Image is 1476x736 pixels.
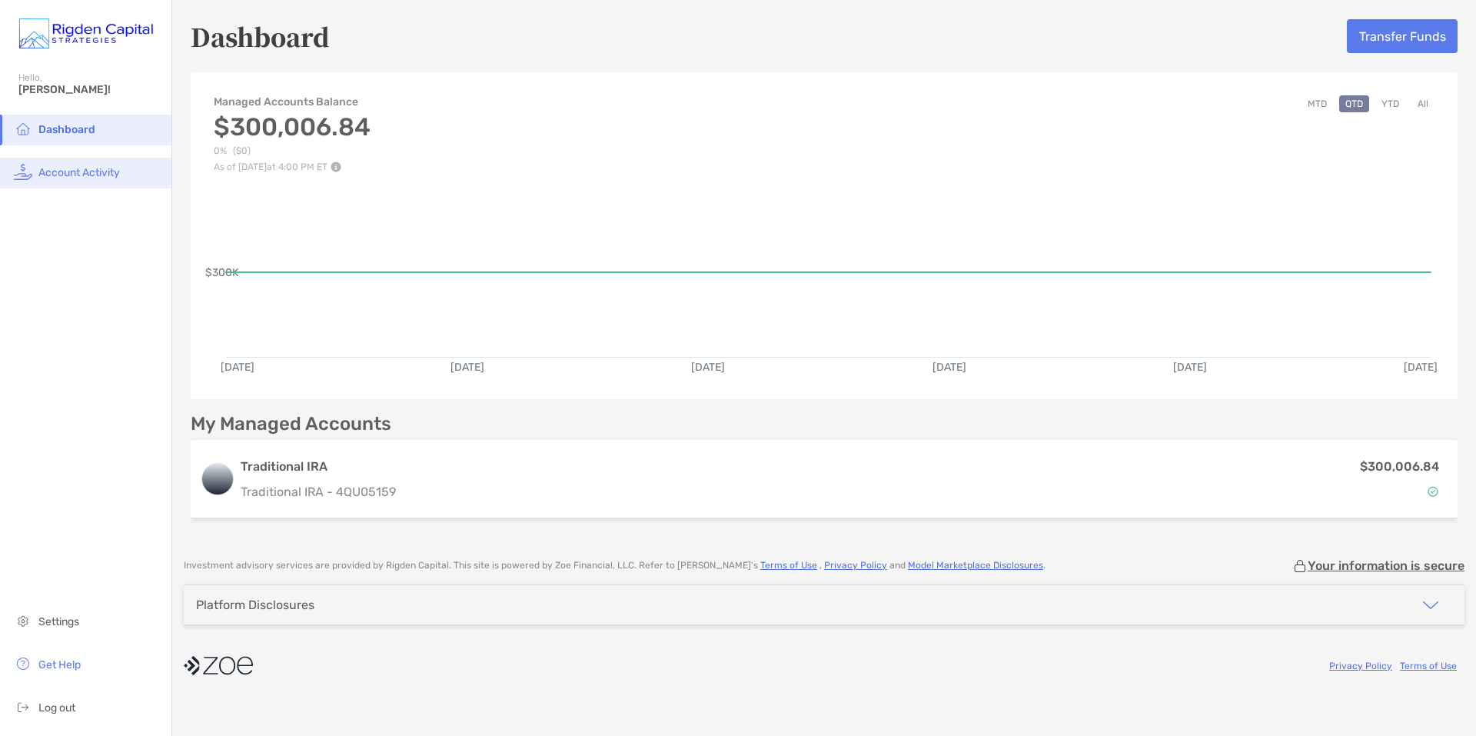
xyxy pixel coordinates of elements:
[214,112,371,142] h3: $300,006.84
[760,560,817,571] a: Terms of Use
[205,266,239,279] text: $300K
[691,361,725,374] text: [DATE]
[824,560,887,571] a: Privacy Policy
[214,145,227,157] span: 0%
[38,123,95,136] span: Dashboard
[14,119,32,138] img: household icon
[1339,95,1369,112] button: QTD
[38,166,120,179] span: Account Activity
[14,654,32,673] img: get-help icon
[1329,661,1392,671] a: Privacy Policy
[331,162,341,172] img: Performance Info
[241,458,396,476] h3: Traditional IRA
[908,560,1043,571] a: Model Marketplace Disclosures
[1375,95,1405,112] button: YTD
[932,361,966,374] text: [DATE]
[202,464,233,495] img: logo account
[38,701,75,714] span: Log out
[1308,558,1464,573] p: Your information is secure
[38,658,81,671] span: Get Help
[214,95,371,108] h4: Managed Accounts Balance
[450,361,484,374] text: [DATE]
[1404,361,1438,374] text: [DATE]
[214,162,371,172] p: As of [DATE] at 4:00 PM ET
[221,361,254,374] text: [DATE]
[18,6,153,62] img: Zoe Logo
[191,415,391,434] p: My Managed Accounts
[1400,661,1457,671] a: Terms of Use
[241,482,396,501] p: Traditional IRA - 4QU05159
[196,598,314,612] div: Platform Disclosures
[233,145,251,157] span: ( $0 )
[14,162,32,181] img: activity icon
[184,648,253,683] img: company logo
[1360,457,1439,476] p: $300,006.84
[1421,596,1440,614] img: icon arrow
[1173,361,1207,374] text: [DATE]
[1347,19,1458,53] button: Transfer Funds
[1411,95,1434,112] button: All
[14,698,32,716] img: logout icon
[18,83,162,96] span: [PERSON_NAME]!
[1428,486,1438,497] img: Account Status icon
[191,18,330,54] h5: Dashboard
[14,611,32,630] img: settings icon
[1301,95,1333,112] button: MTD
[184,560,1045,571] p: Investment advisory services are provided by Rigden Capital . This site is powered by Zoe Financi...
[38,615,79,628] span: Settings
